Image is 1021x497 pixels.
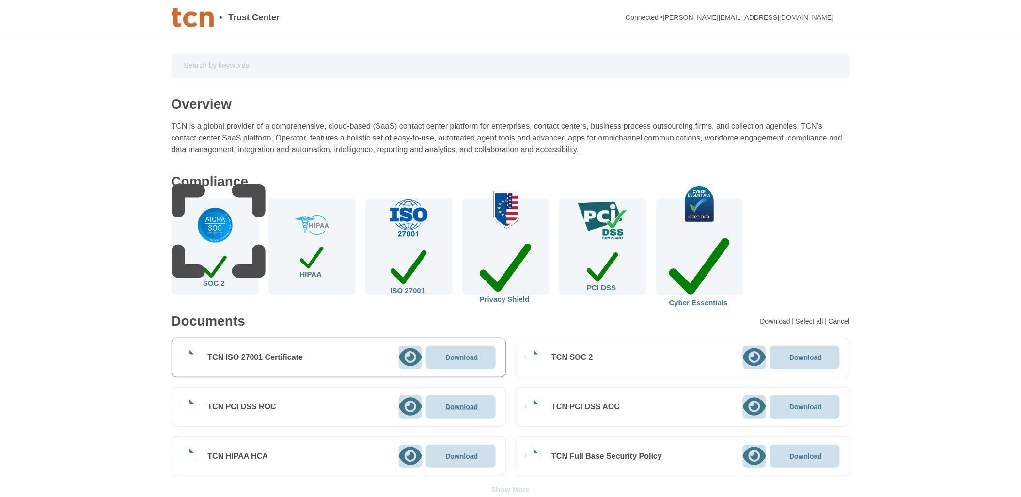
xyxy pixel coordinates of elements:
[491,486,530,493] div: Show More
[477,190,534,229] img: check
[446,404,478,410] p: Download
[669,230,730,306] div: Cyber Essentials
[208,402,276,412] div: TCN PCI DSS ROC
[790,354,822,361] p: Download
[552,402,620,412] div: TCN PCI DSS AOC
[578,202,627,240] img: check
[587,248,618,291] div: PCI DSS
[391,245,427,295] div: ISO 27001
[172,8,214,27] img: Company Banner
[300,243,324,278] div: HIPAA
[178,57,843,74] input: Search by keywords
[552,353,593,362] div: TCN SOC 2
[668,186,731,221] img: check
[796,318,826,325] div: Select all
[295,215,329,235] img: check
[228,13,280,22] span: Trust Center
[790,404,822,410] p: Download
[388,199,429,237] img: check
[208,353,303,362] div: TCN ISO 27001 Certificate
[760,318,793,325] div: Download
[172,175,249,188] div: Compliance
[829,318,850,325] div: Cancel
[203,252,227,287] div: SOC 2
[626,14,834,21] div: Connected • [PERSON_NAME][EMAIL_ADDRESS][DOMAIN_NAME]
[446,453,478,460] p: Download
[790,453,822,460] p: Download
[208,451,268,461] div: TCN HIPAA HCA
[480,236,532,303] div: Privacy Shield
[220,13,222,22] span: •
[172,121,850,155] div: TCN is a global provider of a comprehensive, cloud-based (SaaS) contact center platform for enter...
[552,451,662,461] div: TCN Full Base Security Policy
[172,314,245,328] div: Documents
[446,354,478,361] p: Download
[172,97,232,111] div: Overview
